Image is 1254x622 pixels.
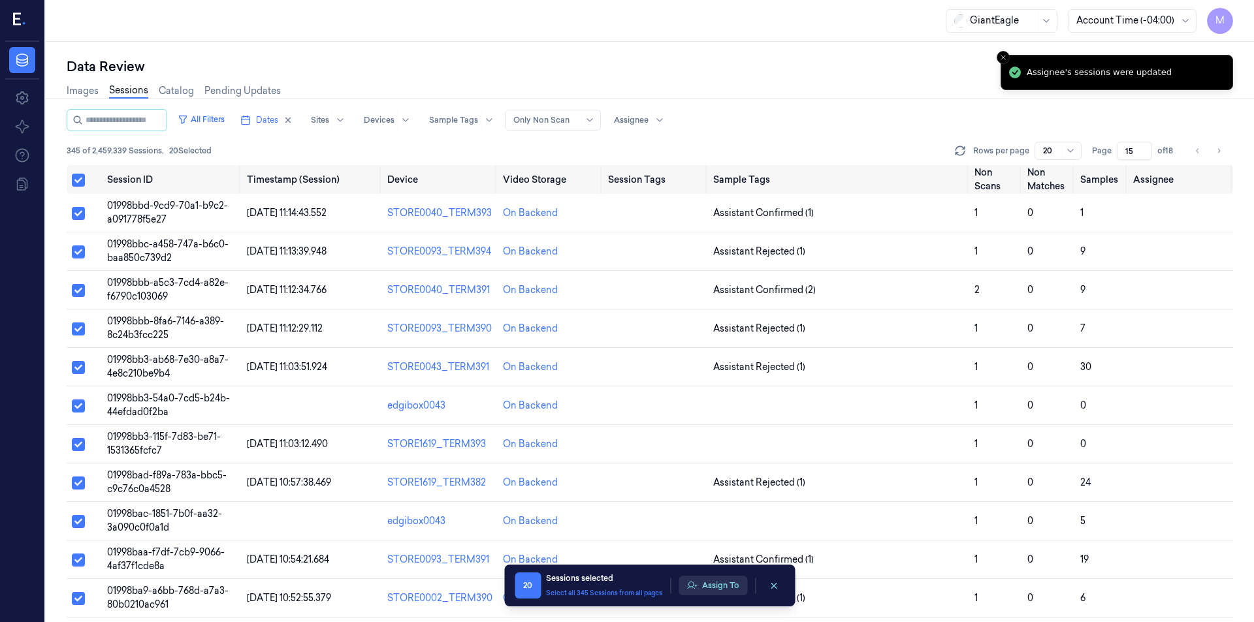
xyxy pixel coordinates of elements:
[107,200,228,225] span: 01998bbd-9cd9-70a1-b9c2-a091778f5e27
[515,572,541,599] span: 20
[1080,476,1091,488] span: 24
[67,145,164,157] span: 345 of 2,459,339 Sessions ,
[713,283,816,297] span: Assistant Confirmed (2)
[1080,438,1086,450] span: 0
[974,207,978,219] span: 1
[107,585,229,610] span: 01998ba9-a6bb-768d-a7a3-80b0210ac961
[387,245,492,258] div: STORE0093_TERM394
[713,360,805,374] span: Assistant Rejected (1)
[204,84,281,98] a: Pending Updates
[387,360,492,374] div: STORE0043_TERM391
[107,238,229,264] span: 01998bbc-a458-747a-b6c0-baa850c739d2
[498,165,603,194] th: Video Storage
[503,206,558,220] div: On Backend
[974,592,978,604] span: 1
[1027,438,1033,450] span: 0
[503,437,558,451] div: On Backend
[1080,361,1091,373] span: 30
[72,476,85,490] button: Select row
[159,84,194,98] a: Catalog
[387,322,492,335] div: STORE0093_TERM390
[247,322,323,334] span: [DATE] 11:12:29.112
[107,392,230,418] span: 01998bb3-54a0-7cd5-b24b-44efdad0f2ba
[713,476,805,490] span: Assistant Rejected (1)
[247,438,328,450] span: [DATE] 11:03:12.490
[102,165,242,194] th: Session ID
[1027,515,1033,527] span: 0
[1027,361,1033,373] span: 0
[107,431,221,456] span: 01998bb3-115f-7d83-be71-1531365fcfc7
[235,110,298,131] button: Dates
[1080,322,1085,334] span: 7
[107,546,225,572] span: 01998baa-f7df-7cb9-9066-4af37f1cde8a
[974,245,978,257] span: 1
[387,476,492,490] div: STORE1619_TERM382
[713,553,814,567] span: Assistant Confirmed (1)
[503,245,558,258] div: On Backend
[169,145,212,157] span: 20 Selected
[503,476,558,490] div: On Backend
[247,553,329,565] span: [DATE] 10:54:21.684
[503,360,558,374] div: On Backend
[1128,165,1233,194] th: Assignee
[1189,142,1228,160] nav: pagination
[503,283,558,297] div: On Backend
[247,361,327,373] span: [DATE] 11:03:51.924
[1027,399,1033,411] span: 0
[387,553,492,567] div: STORE0093_TERM391
[247,476,331,488] span: [DATE] 10:57:38.469
[503,322,558,335] div: On Backend
[546,572,662,584] div: Sessions selected
[503,591,558,605] div: On Backend
[109,84,148,99] a: Sessions
[974,322,978,334] span: 1
[247,284,327,296] span: [DATE] 11:12:34.766
[1027,553,1033,565] span: 0
[387,283,492,297] div: STORE0040_TERM391
[72,322,85,335] button: Select row
[256,114,278,126] span: Dates
[387,591,492,605] div: STORE0002_TERM390
[1075,165,1128,194] th: Samples
[1157,145,1178,157] span: of 18
[72,515,85,528] button: Select row
[503,553,558,567] div: On Backend
[503,514,558,528] div: On Backend
[974,476,978,488] span: 1
[1207,8,1233,34] button: M
[107,469,227,495] span: 01998bad-f89a-783a-bbc5-c9c76c0a4528
[242,165,381,194] th: Timestamp (Session)
[247,245,327,257] span: [DATE] 11:13:39.948
[503,399,558,412] div: On Backend
[107,354,229,379] span: 01998bb3-ab68-7e30-a8a7-4e8c210be9b4
[382,165,498,194] th: Device
[1022,165,1075,194] th: Non Matches
[72,284,85,297] button: Select row
[247,592,331,604] span: [DATE] 10:52:55.379
[1189,142,1207,160] button: Go to previous page
[1080,399,1086,411] span: 0
[1210,142,1228,160] button: Go to next page
[1027,592,1033,604] span: 0
[1080,515,1085,527] span: 5
[1080,592,1085,604] span: 6
[974,515,978,527] span: 1
[387,206,492,220] div: STORE0040_TERM393
[713,206,814,220] span: Assistant Confirmed (1)
[997,51,1010,64] button: Close toast
[107,508,222,533] span: 01998bac-1851-7b0f-aa32-3a090c0f0a1d
[387,514,492,528] div: edgibox0043
[67,84,99,98] a: Images
[969,165,1022,194] th: Non Scans
[973,145,1029,157] p: Rows per page
[387,399,492,412] div: edgibox0043
[1027,322,1033,334] span: 0
[713,245,805,258] span: Assistant Rejected (1)
[72,361,85,374] button: Select row
[1027,207,1033,219] span: 0
[247,207,327,219] span: [DATE] 11:14:43.552
[546,588,662,598] button: Select all 345 Sessions from all pages
[679,576,747,595] button: Assign To
[708,165,970,194] th: Sample Tags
